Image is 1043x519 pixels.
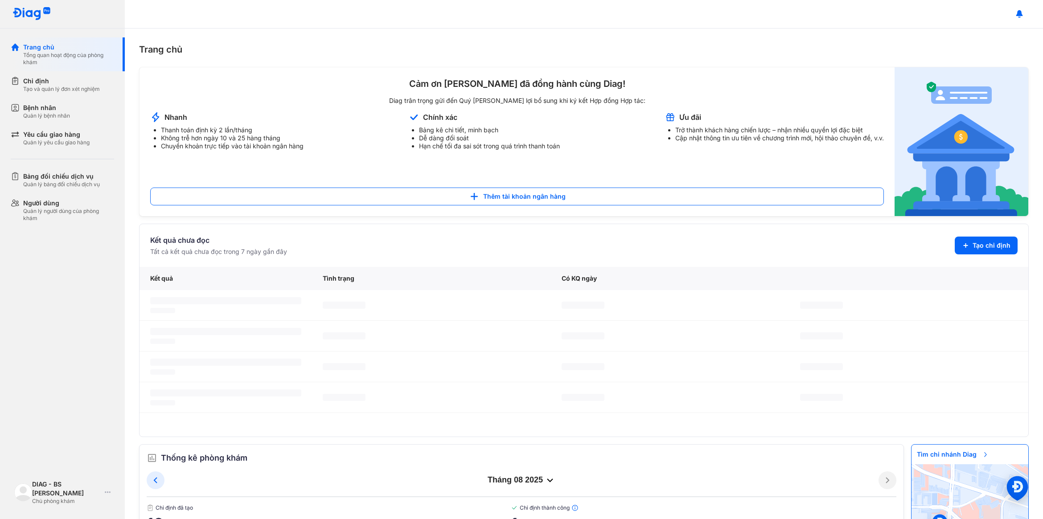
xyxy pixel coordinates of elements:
li: Chuyển khoản trực tiếp vào tài khoản ngân hàng [161,142,304,150]
div: Trang chủ [139,43,1029,56]
span: ‌ [800,332,843,339]
span: ‌ [562,332,604,339]
div: Yêu cầu giao hàng [23,130,90,139]
div: Chủ phòng khám [32,498,101,505]
li: Hạn chế tối đa sai sót trong quá trình thanh toán [419,142,560,150]
img: logo [12,7,51,21]
span: ‌ [150,389,301,396]
div: Cảm ơn [PERSON_NAME] đã đồng hành cùng Diag! [150,78,884,90]
img: account-announcement [408,112,419,123]
span: ‌ [323,394,365,401]
span: ‌ [562,363,604,370]
div: Ưu đãi [679,112,701,122]
img: order.5a6da16c.svg [147,453,157,463]
span: ‌ [150,328,301,335]
div: Chỉ định [23,77,100,86]
span: ‌ [800,302,843,309]
div: Nhanh [164,112,187,122]
div: Quản lý yêu cầu giao hàng [23,139,90,146]
div: tháng 08 2025 [164,475,879,486]
li: Dễ dàng đối soát [419,134,560,142]
img: account-announcement [150,112,161,123]
div: Bảng đối chiếu dịch vụ [23,172,100,181]
span: Chỉ định đã tạo [147,504,511,511]
div: Tổng quan hoạt động của phòng khám [23,52,114,66]
div: Tình trạng [312,267,551,290]
img: logo [14,483,32,501]
img: info.7e716105.svg [571,504,579,511]
div: Người dùng [23,199,114,208]
li: Trở thành khách hàng chiến lược – nhận nhiều quyền lợi đặc biệt [675,126,884,134]
span: Tạo chỉ định [973,241,1010,250]
span: ‌ [150,297,301,304]
div: Quản lý bảng đối chiếu dịch vụ [23,181,100,188]
span: ‌ [323,363,365,370]
span: ‌ [150,308,175,313]
span: ‌ [562,302,604,309]
button: Tạo chỉ định [955,237,1018,254]
img: account-announcement [895,67,1028,216]
span: ‌ [323,302,365,309]
span: ‌ [150,359,301,366]
span: ‌ [150,339,175,344]
div: Tất cả kết quả chưa đọc trong 7 ngày gần đây [150,247,287,256]
div: DIAG - BS [PERSON_NAME] [32,480,101,498]
span: ‌ [800,394,843,401]
img: account-announcement [665,112,676,123]
div: Trang chủ [23,43,114,52]
img: document.50c4cfd0.svg [147,504,154,511]
span: ‌ [800,363,843,370]
li: Không trễ hơn ngày 10 và 25 hàng tháng [161,134,304,142]
div: Có KQ ngày [551,267,790,290]
div: Quản lý người dùng của phòng khám [23,208,114,222]
span: Thống kê phòng khám [161,452,247,464]
span: ‌ [150,400,175,405]
span: ‌ [150,369,175,375]
div: Kết quả chưa đọc [150,235,287,245]
button: Thêm tài khoản ngân hàng [150,188,884,205]
li: Cập nhật thông tin ưu tiên về chương trình mới, hội thảo chuyên đề, v.v. [675,134,884,142]
span: Tìm chi nhánh Diag [912,445,994,464]
img: checked-green.01cc79e0.svg [511,504,518,511]
div: Kết quả [140,267,312,290]
div: Bệnh nhân [23,103,70,112]
span: ‌ [323,332,365,339]
li: Thanh toán định kỳ 2 lần/tháng [161,126,304,134]
span: ‌ [562,394,604,401]
div: Diag trân trọng gửi đến Quý [PERSON_NAME] lợi bổ sung khi ký kết Hợp đồng Hợp tác: [150,97,884,105]
div: Chính xác [423,112,457,122]
div: Quản lý bệnh nhân [23,112,70,119]
span: Chỉ định thành công [511,504,896,511]
li: Bảng kê chi tiết, minh bạch [419,126,560,134]
div: Tạo và quản lý đơn xét nghiệm [23,86,100,93]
